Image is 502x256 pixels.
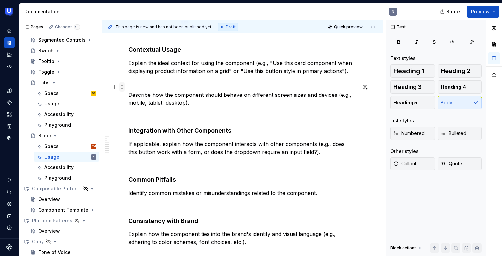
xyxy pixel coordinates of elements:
[28,226,99,236] a: Overview
[38,58,54,65] div: Tooltip
[4,37,15,48] a: Documentation
[128,140,356,156] p: If applicable, explain how the component interacts with other components (e.g., does this button ...
[128,217,198,224] strong: Consistency with Brand
[24,24,43,30] div: Pages
[4,175,15,185] button: Notifications
[92,143,96,150] div: YM
[44,154,59,160] div: Usage
[441,160,462,167] span: Quote
[390,245,417,251] div: Block actions
[34,120,99,130] a: Playground
[326,22,366,32] button: Quick preview
[38,37,86,43] div: Segmented Controls
[128,127,231,134] strong: Integration with Other Components
[21,236,99,247] div: Copy
[4,26,15,36] a: Home
[38,47,54,54] div: Switch
[28,130,99,141] a: Slider
[4,121,15,132] a: Storybook stories
[390,243,423,253] div: Block actions
[438,80,482,94] button: Heading 4
[4,49,15,60] a: Analytics
[44,122,71,128] div: Playground
[38,228,60,234] div: Overview
[441,68,470,74] span: Heading 2
[128,46,181,53] strong: Contextual Usage
[390,96,435,109] button: Heading 5
[5,8,13,16] img: 41adf70f-fc1c-4662-8e2d-d2ab9c673b1b.png
[34,88,99,98] a: SpecsOB
[6,244,13,251] svg: Supernova Logo
[21,183,99,194] div: Composable Patterns
[441,84,466,90] span: Heading 4
[441,130,466,137] span: Bulleted
[438,157,482,170] button: Quote
[393,130,425,137] span: Numbered
[4,85,15,96] a: Design tokens
[390,55,416,62] div: Text styles
[392,9,394,14] div: N
[393,99,417,106] span: Heading 5
[467,6,499,18] button: Preview
[438,127,482,140] button: Bulleted
[4,199,15,209] a: Settings
[38,249,71,256] div: Tone of Voice
[21,215,99,226] div: Platform Patterns
[44,90,59,96] div: Specs
[390,64,435,78] button: Heading 1
[32,238,44,245] div: Copy
[38,79,50,86] div: Tabs
[38,196,60,203] div: Overview
[4,109,15,120] div: Assets
[55,24,80,30] div: Changes
[32,217,72,224] div: Platform Patterns
[93,154,94,160] div: N
[92,90,95,96] div: OB
[44,175,71,181] div: Playground
[128,189,356,197] p: Identify common mistakes or misunderstandings related to the component.
[28,67,99,77] a: Toggle
[74,24,80,30] span: 91
[34,152,99,162] a: UsageN
[32,185,81,192] div: Composable Patterns
[115,24,212,30] span: This page is new and has not been published yet.
[4,187,15,197] button: Search ⌘K
[44,164,74,171] div: Accessibility
[34,173,99,183] a: Playground
[334,24,363,30] span: Quick preview
[44,111,74,118] div: Accessibility
[226,24,236,30] span: Draft
[393,84,422,90] span: Heading 3
[446,8,460,15] span: Share
[4,211,15,221] button: Contact support
[44,100,59,107] div: Usage
[390,127,435,140] button: Numbered
[128,230,356,246] p: Explain how the component ties into the brand's identity and visual language (e.g., adhering to c...
[437,6,464,18] button: Share
[438,64,482,78] button: Heading 2
[390,148,419,155] div: Other styles
[128,59,356,75] p: Explain the ideal context for using the component (e.g., "Use this card component when displaying...
[4,133,15,144] a: Data sources
[34,162,99,173] a: Accessibility
[28,35,99,45] a: Segmented Controls
[34,98,99,109] a: Usage
[393,68,425,74] span: Heading 1
[28,77,99,88] a: Tabs
[390,80,435,94] button: Heading 3
[4,61,15,72] a: Code automation
[390,157,435,170] button: Callout
[390,117,414,124] div: List styles
[4,97,15,108] a: Components
[393,160,416,167] span: Callout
